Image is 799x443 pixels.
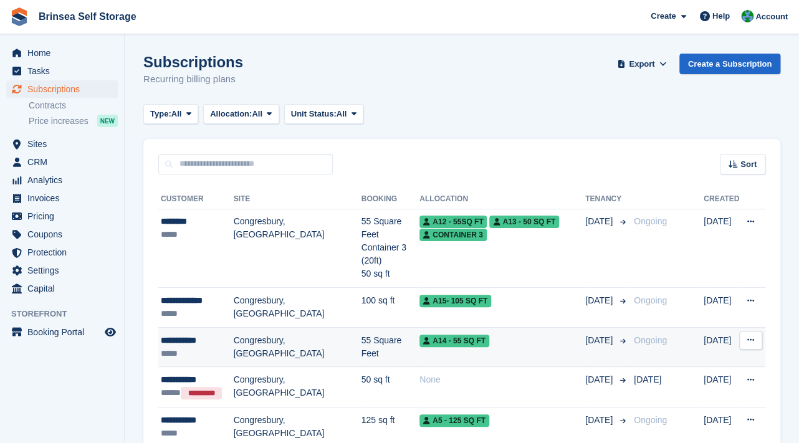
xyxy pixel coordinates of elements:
span: Subscriptions [27,80,102,98]
a: menu [6,189,118,207]
span: A14 - 55 sq ft [419,335,489,347]
button: Allocation: All [203,104,279,125]
a: menu [6,226,118,243]
span: A15- 105 sq ft [419,295,491,307]
th: Customer [158,189,234,209]
span: Storefront [11,308,124,320]
td: Congresbury, [GEOGRAPHIC_DATA] [234,367,361,407]
td: [DATE] [704,367,739,407]
span: All [171,108,182,120]
span: Ongoing [634,295,667,305]
span: [DATE] [634,374,661,384]
h1: Subscriptions [143,54,243,70]
span: Home [27,44,102,62]
td: Congresbury, [GEOGRAPHIC_DATA] [234,209,361,288]
a: Create a Subscription [679,54,780,74]
a: menu [6,44,118,62]
td: 50 sq ft [361,367,420,407]
th: Site [234,189,361,209]
a: menu [6,207,118,225]
span: A5 - 125 sq ft [419,414,489,427]
button: Export [615,54,669,74]
span: Help [712,10,730,22]
span: [DATE] [585,294,615,307]
span: CRM [27,153,102,171]
a: menu [6,262,118,279]
button: Unit Status: All [284,104,363,125]
span: Ongoing [634,216,667,226]
span: Account [755,11,788,23]
span: Coupons [27,226,102,243]
span: Ongoing [634,335,667,345]
span: Unit Status: [291,108,337,120]
div: None [419,373,585,386]
img: stora-icon-8386f47178a22dfd0bd8f6a31ec36ba5ce8667c1dd55bd0f319d3a0aa187defe.svg [10,7,29,26]
a: Brinsea Self Storage [34,6,141,27]
a: Price increases NEW [29,114,118,128]
td: [DATE] [704,327,739,367]
span: [DATE] [585,414,615,427]
a: menu [6,244,118,261]
a: menu [6,171,118,189]
span: Create [651,10,676,22]
span: All [337,108,347,120]
span: Tasks [27,62,102,80]
span: [DATE] [585,334,615,347]
span: Container 3 [419,229,486,241]
span: Settings [27,262,102,279]
a: menu [6,135,118,153]
span: Sites [27,135,102,153]
span: Ongoing [634,415,667,425]
span: Booking Portal [27,323,102,341]
td: [DATE] [704,209,739,288]
span: Price increases [29,115,89,127]
a: menu [6,153,118,171]
span: Invoices [27,189,102,207]
a: menu [6,62,118,80]
a: menu [6,80,118,98]
button: Type: All [143,104,198,125]
td: Congresbury, [GEOGRAPHIC_DATA] [234,288,361,328]
div: NEW [97,115,118,127]
p: Recurring billing plans [143,72,243,87]
th: Tenancy [585,189,629,209]
span: Sort [740,158,757,171]
a: Contracts [29,100,118,112]
th: Created [704,189,739,209]
a: menu [6,323,118,341]
span: [DATE] [585,373,615,386]
td: 55 Square Feet Container 3 (20ft) 50 sq ft [361,209,420,288]
span: [DATE] [585,215,615,228]
span: Protection [27,244,102,261]
span: A13 - 50 sq ft [489,216,559,228]
span: Analytics [27,171,102,189]
span: All [252,108,262,120]
a: Preview store [103,325,118,340]
td: 55 Square Feet [361,327,420,367]
th: Booking [361,189,420,209]
span: Allocation: [210,108,252,120]
span: Pricing [27,207,102,225]
span: Export [629,58,654,70]
span: Type: [150,108,171,120]
td: [DATE] [704,288,739,328]
span: A12 - 55sq ft [419,216,487,228]
td: 100 sq ft [361,288,420,328]
img: Jeff Cherson [741,10,754,22]
a: menu [6,280,118,297]
td: Congresbury, [GEOGRAPHIC_DATA] [234,327,361,367]
span: Capital [27,280,102,297]
th: Allocation [419,189,585,209]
